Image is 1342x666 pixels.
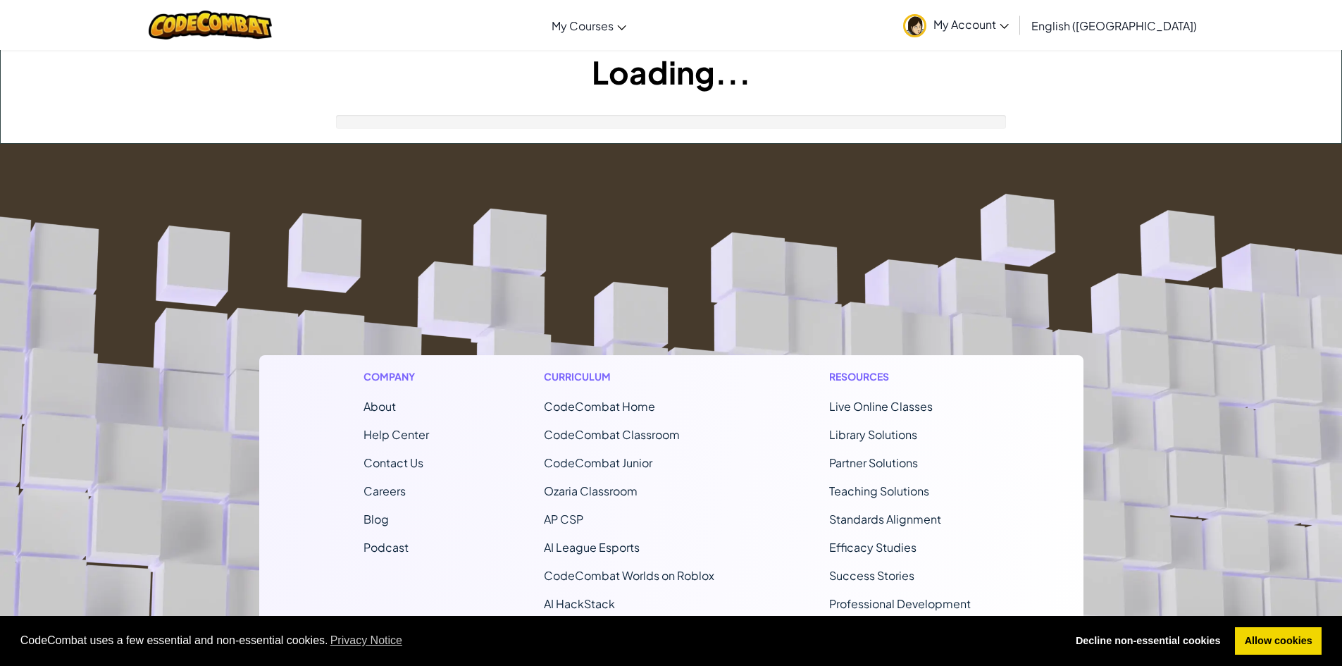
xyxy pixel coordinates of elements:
[829,512,941,526] a: Standards Alignment
[544,455,652,470] a: CodeCombat Junior
[544,427,680,442] a: CodeCombat Classroom
[829,399,933,414] a: Live Online Classes
[829,455,918,470] a: Partner Solutions
[544,540,640,555] a: AI League Esports
[20,630,1055,651] span: CodeCombat uses a few essential and non-essential cookies.
[1,50,1341,94] h1: Loading...
[552,18,614,33] span: My Courses
[149,11,272,39] img: CodeCombat logo
[364,455,423,470] span: Contact Us
[544,369,714,384] h1: Curriculum
[1031,18,1197,33] span: English ([GEOGRAPHIC_DATA])
[544,512,583,526] a: AP CSP
[933,17,1009,32] span: My Account
[544,596,615,611] a: AI HackStack
[364,512,389,526] a: Blog
[545,6,633,44] a: My Courses
[364,540,409,555] a: Podcast
[829,483,929,498] a: Teaching Solutions
[364,483,406,498] a: Careers
[364,399,396,414] a: About
[829,540,917,555] a: Efficacy Studies
[364,427,429,442] a: Help Center
[829,568,914,583] a: Success Stories
[903,14,926,37] img: avatar
[544,568,714,583] a: CodeCombat Worlds on Roblox
[896,3,1016,47] a: My Account
[829,596,971,611] a: Professional Development
[1235,627,1322,655] a: allow cookies
[1024,6,1204,44] a: English ([GEOGRAPHIC_DATA])
[328,630,405,651] a: learn more about cookies
[1066,627,1230,655] a: deny cookies
[544,399,655,414] span: CodeCombat Home
[829,369,979,384] h1: Resources
[544,483,638,498] a: Ozaria Classroom
[364,369,429,384] h1: Company
[829,427,917,442] a: Library Solutions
